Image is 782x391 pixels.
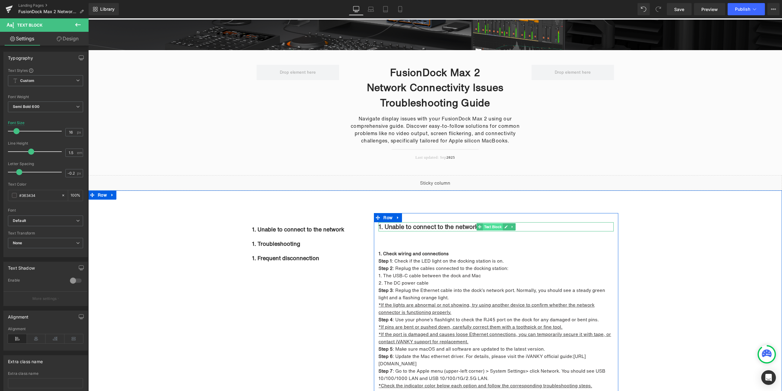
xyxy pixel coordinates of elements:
[767,3,780,15] button: More
[8,141,83,146] div: Line Height
[8,327,83,331] div: Alignment
[290,349,305,356] strong: Step 7
[8,52,33,61] div: Typography
[8,231,83,235] div: Text Transform
[8,95,83,99] div: Font Weight
[735,7,750,12] span: Publish
[164,236,286,244] h2: 1. Frequent disconnection
[290,297,525,305] p: : Use your phone’s flashlight to check the RJ45 port on the dock for any damaged or bent pins.
[13,104,39,109] b: Semi Bold 600
[8,172,20,181] span: Row
[89,3,119,15] a: New Library
[13,241,22,245] b: None
[290,261,525,268] p: 2. The DC power cable
[290,371,508,378] u: *If the network is not recognized, please follow the steps for a gray indicator (no network detec...
[20,78,34,83] b: Custom
[290,312,523,326] u: *If the port is damaged and causes loose Ethernet connections, you can temporarily secure it with...
[652,3,664,15] button: Redo
[290,239,304,246] strong: Step 1
[18,9,77,14] span: FusionDock Max 2 Network Connectivity Issues
[290,253,525,261] p: 1. The USB-C cable between the dock and Mac
[32,296,57,301] p: More settings
[290,349,525,363] p: : Go to the Apple menu (upper-left corner) > System Settings> click Network. You should see USB 1...
[77,151,82,155] span: em
[17,23,42,28] span: Text Block
[8,356,43,364] div: Extra class name
[68,190,83,201] div: %
[638,3,650,15] button: Undo
[20,172,28,181] a: Expand / Collapse
[393,3,407,15] a: Mobile
[694,3,725,15] a: Preview
[290,246,305,253] strong: Step 2
[8,311,29,319] div: Alignment
[260,61,434,92] h2: Network Connectivity Issues Troubleshooting Guide
[349,3,364,15] a: Desktop
[46,32,90,46] a: Design
[761,370,776,385] div: Open Intercom Messenger
[290,364,504,371] u: *Check the indicator color below each option and follow the corresponding troubleshooting steps.
[290,268,305,275] strong: Step 3
[290,268,525,283] p: : Replug the Ethernet cable into the dock’s network port. Normally, you should see a steady green...
[290,305,474,312] u: *If pins are bent or pushed down, carefully correct them with a toothpick or fine tool.
[77,171,82,175] span: px
[8,121,25,125] div: Font Size
[8,278,64,284] div: Enable
[290,334,498,349] a: [URL][DOMAIN_NAME]
[18,3,89,8] a: Landing Pages
[674,6,684,13] span: Save
[8,182,83,186] div: Text Color
[290,239,525,246] p: : Check if the LED light on the docking station is on.
[100,6,115,12] span: Library
[290,327,305,334] strong: Step 5
[290,298,305,304] strong: Step 4
[290,334,305,341] strong: Step 6
[701,6,718,13] span: Preview
[364,3,378,15] a: Laptop
[4,291,87,306] button: More settings
[395,205,415,212] span: Text Block
[327,137,358,141] span: Last updated: Sep
[164,221,286,230] h2: 1. Troubleshooting
[260,97,434,126] p: Navigate display issues with your FusionDock Max 2 using our comprehensive guide. Discover easy-t...
[77,130,82,134] span: px
[260,46,434,62] h2: FusionDock Max 2
[13,218,26,223] i: Default
[290,232,360,238] strong: 1. Check wiring and connections
[19,192,58,199] input: Color
[8,262,35,271] div: Text Shadow
[294,195,306,204] span: Row
[728,3,765,15] button: Publish
[8,371,83,376] div: Extra class name
[164,207,286,215] h2: 1. Unable to connect to the network
[8,68,83,73] div: Text Styles
[8,208,83,212] div: Font
[290,334,525,349] p: : Update the Mac ethernet driver. For details, please visit the iVANKY official guide:
[8,162,83,166] div: Letter Spacing
[358,137,367,141] span: 2025
[290,283,506,297] u: *If the lights are abnormal or not showing, try using another device to confirm whether the netwo...
[290,327,525,334] p: : Make sure macOS and all software are updated to the latest version.
[290,246,525,253] p: : Replug the cables connected to the docking station:
[306,195,314,204] a: Expand / Collapse
[421,205,428,212] a: Expand / Collapse
[378,3,393,15] a: Tablet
